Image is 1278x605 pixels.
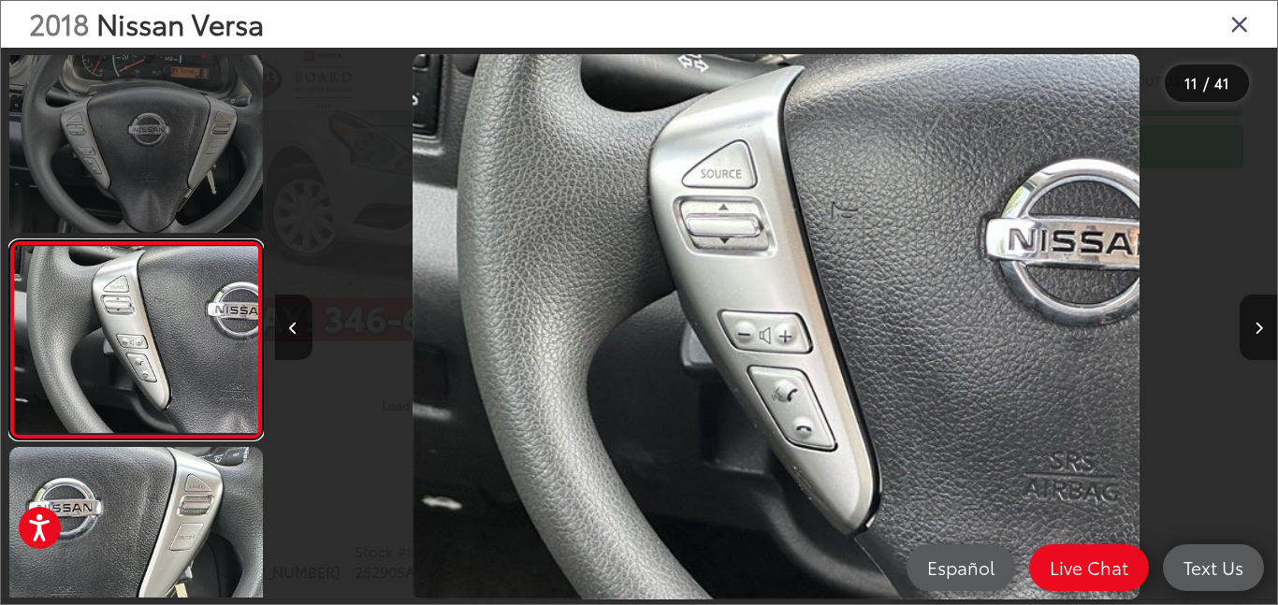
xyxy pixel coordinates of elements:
button: Previous image [275,295,312,360]
span: Nissan Versa [96,3,264,43]
a: Text Us [1163,544,1264,591]
span: Text Us [1174,555,1253,579]
span: 11 [1184,72,1198,93]
i: Close gallery [1230,11,1249,36]
span: / [1201,77,1211,90]
img: 2018 Nissan Versa 1.6 S Plus [413,54,1139,598]
span: Español [918,555,1004,579]
a: Live Chat [1029,544,1149,591]
span: 2018 [29,3,89,43]
button: Next image [1240,295,1277,360]
div: 2018 Nissan Versa 1.6 S Plus 10 [275,54,1277,598]
a: Español [907,544,1015,591]
span: 41 [1214,72,1229,93]
img: 2018 Nissan Versa 1.6 S Plus [11,247,260,434]
span: Live Chat [1040,555,1138,579]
